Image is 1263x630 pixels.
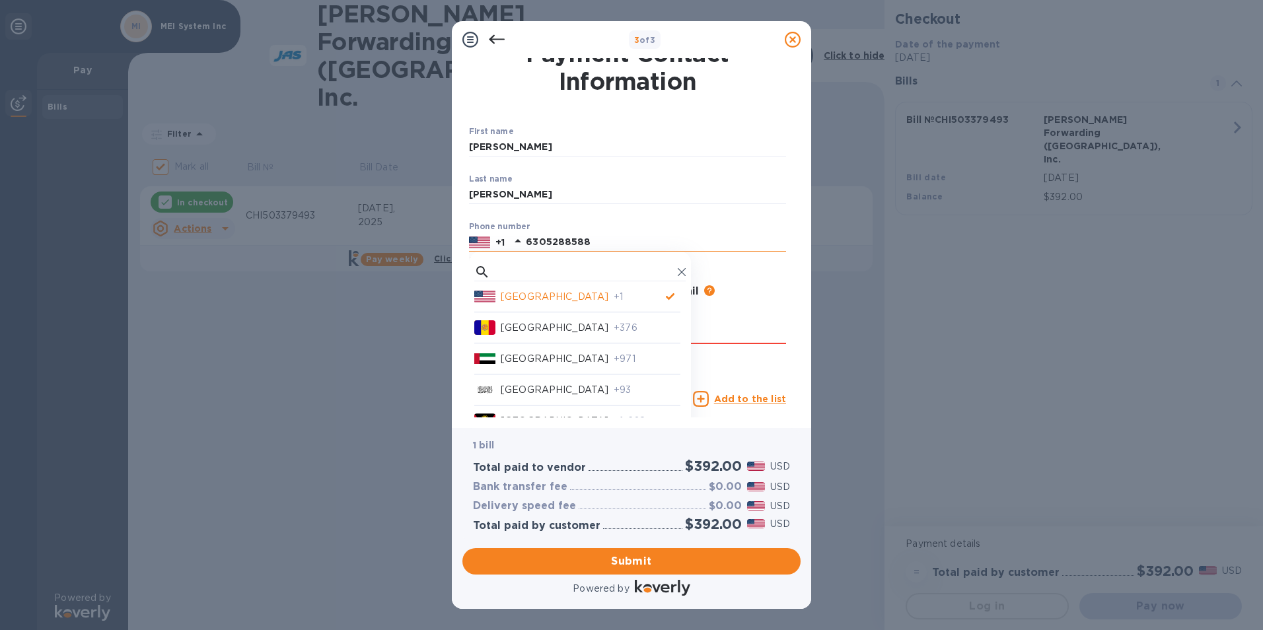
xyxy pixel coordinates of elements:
[474,320,495,335] img: AD
[635,580,690,596] img: Logo
[614,352,680,366] p: +971
[526,232,786,252] input: Enter your phone number
[747,482,765,491] img: USD
[501,290,608,304] p: [GEOGRAPHIC_DATA]
[495,236,505,249] p: +1
[747,501,765,510] img: USD
[770,460,790,473] p: USD
[473,462,586,474] h3: Total paid to vendor
[469,254,786,269] p: Invalid Mobile number
[685,458,742,474] h2: $392.00
[685,516,742,532] h2: $392.00
[474,289,495,304] img: US
[770,499,790,513] p: USD
[469,175,513,183] label: Last name
[469,40,786,95] h1: Payment Contact Information
[634,35,639,45] span: 3
[469,137,786,157] input: Enter your first name
[714,394,786,404] u: Add to the list
[573,582,629,596] p: Powered by
[501,321,608,335] p: [GEOGRAPHIC_DATA]
[501,352,608,366] p: [GEOGRAPHIC_DATA]
[473,520,600,532] h3: Total paid by customer
[474,382,495,397] img: AF
[770,480,790,494] p: USD
[473,500,576,512] h3: Delivery speed fee
[770,517,790,531] p: USD
[474,413,495,428] img: AG
[462,548,801,575] button: Submit
[473,481,567,493] h3: Bank transfer fee
[473,440,494,450] b: 1 bill
[469,128,513,136] label: First name
[614,321,680,335] p: +376
[614,290,661,304] p: +1
[469,185,786,205] input: Enter your last name
[634,35,656,45] b: of 3
[747,519,765,528] img: USD
[709,500,742,512] h3: $0.00
[501,414,608,428] p: [GEOGRAPHIC_DATA]
[747,462,765,471] img: USD
[469,235,490,250] img: US
[473,553,790,569] span: Submit
[469,223,530,230] label: Phone number
[709,481,742,493] h3: $0.00
[614,414,680,428] p: +1-268
[501,383,608,397] p: [GEOGRAPHIC_DATA]
[474,351,495,366] img: AE
[614,383,680,397] p: +93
